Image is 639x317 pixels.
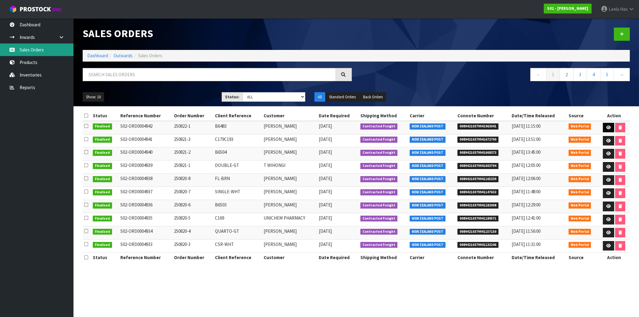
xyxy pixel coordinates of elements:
td: S02-ORD0004938 [119,174,172,187]
th: Connote Number [456,252,510,262]
td: S02-ORD0004942 [119,121,172,134]
td: S02-ORD0004935 [119,213,172,226]
span: [DATE] [319,228,332,234]
a: 1 [546,68,560,81]
span: 00894210379941182008 [457,202,498,209]
span: Finalised [93,189,112,195]
span: [DATE] [319,202,332,208]
span: Web Portal [569,202,591,209]
td: 250822-1 [172,121,213,134]
input: Search sales orders [83,68,336,81]
span: [DATE] [319,136,332,142]
span: [DATE] 11:15:00 [512,123,540,129]
th: Status [91,111,118,121]
a: 2 [560,68,573,81]
span: [DATE] [319,149,332,155]
td: 250821-3 [172,134,213,147]
span: Web Portal [569,150,591,156]
span: [DATE] [319,189,332,194]
td: B6483 [213,121,262,134]
span: 00894210379941963041 [457,123,498,130]
th: Carrier [408,252,456,262]
span: 00894210379941668373 [457,150,498,156]
span: [DATE] 12:05:00 [512,162,540,168]
span: ProStock [20,5,51,13]
span: Contracted Freight [360,150,397,156]
span: Finalised [93,137,112,143]
th: Client Reference [213,252,262,262]
span: NEW ZEALAND POST [410,123,445,130]
td: 250820-7 [172,187,213,200]
a: → [614,68,630,81]
span: [DATE] 12:41:00 [512,215,540,221]
th: Reference Number [119,252,172,262]
span: Contracted Freight [360,242,397,248]
span: [DATE] 11:48:00 [512,189,540,194]
th: Order Number [172,252,213,262]
th: Action [599,111,630,121]
td: 250820-6 [172,200,213,213]
span: 00894210379941147632 [457,189,498,195]
td: SINGLE-WHT [213,187,262,200]
span: NEW ZEALAND POST [410,242,445,248]
img: cube-alt.png [9,5,17,13]
th: Date Required [317,111,359,121]
span: [DATE] [319,162,332,168]
td: UNICHEM PHARMACY [262,213,317,226]
span: [DATE] [319,123,332,129]
th: Status [91,252,118,262]
span: 00894210379941165339 [457,176,498,182]
th: Action [599,252,630,262]
th: Client Reference [213,111,262,121]
span: Web Portal [569,216,591,222]
th: Customer [262,111,317,121]
td: B6504 [213,147,262,160]
button: All [314,92,325,102]
td: S02-ORD0004941 [119,134,172,147]
span: 00894210379941133246 [457,242,498,248]
span: Finalised [93,163,112,169]
th: Order Number [172,111,213,121]
button: Show: 10 [83,92,104,102]
span: NEW ZEALAND POST [410,189,445,195]
td: S02-ORD0004933 [119,239,172,252]
span: [DATE] [319,241,332,247]
button: Standard Orders [326,92,359,102]
span: Finalised [93,242,112,248]
span: 00894210379941672790 [457,137,498,143]
td: [PERSON_NAME] [262,239,317,252]
span: Contracted Freight [360,202,397,209]
strong: Status: [225,94,239,100]
span: [DATE] [319,175,332,181]
span: [DATE] 11:56:00 [512,228,540,234]
th: Customer [262,252,317,262]
span: NEW ZEALAND POST [410,216,445,222]
td: 250820-4 [172,226,213,239]
td: 250821-1 [172,160,213,174]
span: Finalised [93,229,112,235]
span: Web Portal [569,123,591,130]
td: DOUBLE-GT [213,160,262,174]
a: 5 [600,68,614,81]
th: Reference Number [119,111,172,121]
span: Web Portal [569,189,591,195]
td: [PERSON_NAME] [262,174,317,187]
span: Finalised [93,123,112,130]
span: Leela [609,6,619,12]
td: [PERSON_NAME] [262,226,317,239]
th: Date/Time Released [510,111,567,121]
td: S02-ORD0004940 [119,147,172,160]
nav: Page navigation [361,68,630,83]
th: Source [567,111,599,121]
span: Hao [620,6,628,12]
th: Connote Number [456,111,510,121]
td: 250820-3 [172,239,213,252]
span: Finalised [93,202,112,209]
span: 00894210379941157150 [457,229,498,235]
td: QUARTO-GT [213,226,262,239]
span: Contracted Freight [360,123,397,130]
span: 00894210379941189571 [457,216,498,222]
td: [PERSON_NAME] [262,200,317,213]
th: Date/Time Released [510,252,567,262]
th: Shipping Method [359,111,408,121]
